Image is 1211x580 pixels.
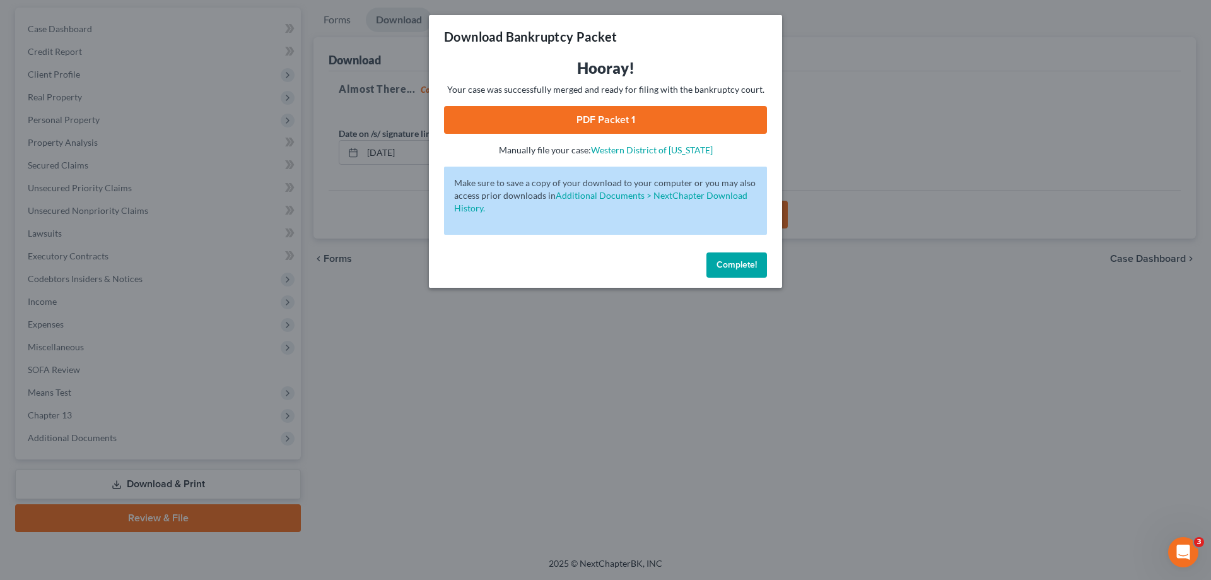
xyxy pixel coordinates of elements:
p: Manually file your case: [444,144,767,157]
h3: Hooray! [444,58,767,78]
span: 3 [1194,537,1204,547]
button: Complete! [706,252,767,278]
a: PDF Packet 1 [444,106,767,134]
iframe: Intercom live chat [1168,537,1198,567]
span: Complete! [717,259,757,270]
h3: Download Bankruptcy Packet [444,28,617,45]
p: Your case was successfully merged and ready for filing with the bankruptcy court. [444,83,767,96]
p: Make sure to save a copy of your download to your computer or you may also access prior downloads in [454,177,757,215]
a: Additional Documents > NextChapter Download History. [454,190,747,213]
a: Western District of [US_STATE] [591,145,713,155]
